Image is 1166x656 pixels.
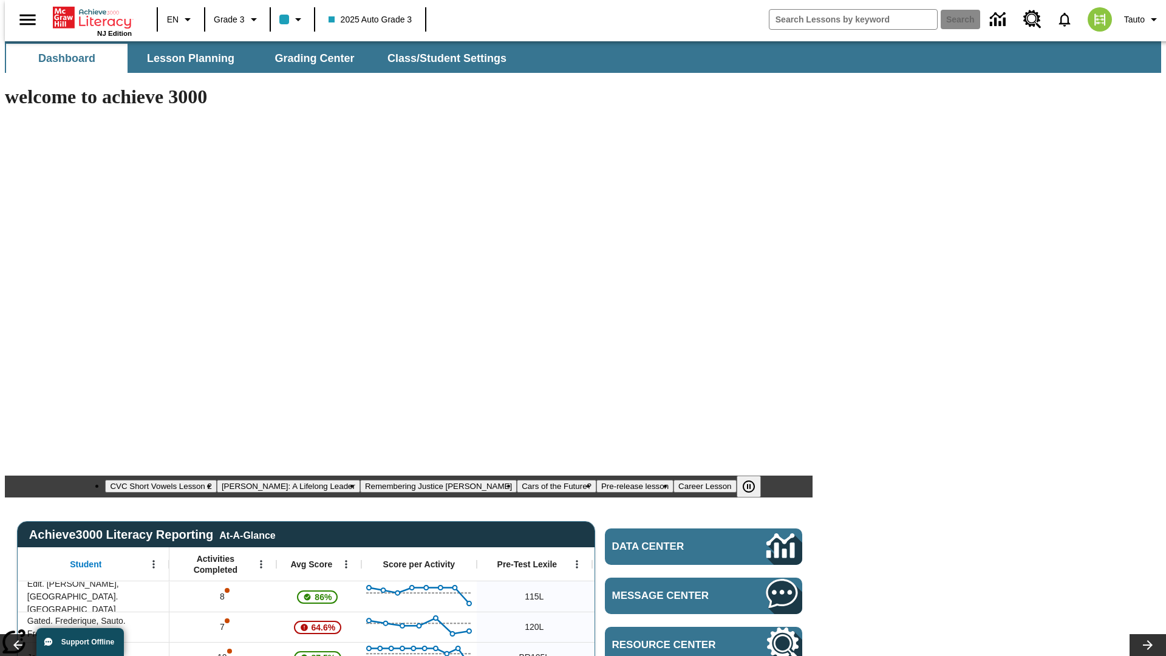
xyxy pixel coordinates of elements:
[254,44,375,73] button: Grading Center
[169,581,276,612] div: 8, One or more Activity scores may be invalid., Edit. Beaulah, Sauto. Beaulah
[525,621,544,634] span: 120 Lexile, Gated. Frederique, Sauto. Frederique
[1088,7,1112,32] img: avatar image
[1080,4,1119,35] button: Select a new avatar
[612,590,730,602] span: Message Center
[53,4,132,37] div: Home
[209,9,266,30] button: Grade: Grade 3, Select a grade
[97,30,132,37] span: NJ Edition
[596,480,673,493] button: Slide 5 Pre-release lesson
[612,639,730,651] span: Resource Center
[176,553,256,575] span: Activities Completed
[219,621,227,634] p: 7
[983,3,1016,36] a: Data Center
[252,555,270,573] button: Open Menu
[105,480,216,493] button: Slide 1 CVC Short Vowels Lesson 2
[61,638,114,646] span: Support Offline
[36,628,124,656] button: Support Offline
[214,13,245,26] span: Grade 3
[29,528,276,542] span: Achieve3000 Literacy Reporting
[497,559,557,570] span: Pre-Test Lexile
[517,480,596,493] button: Slide 4 Cars of the Future?
[737,476,761,497] button: Pause
[1130,634,1166,656] button: Lesson carousel, Next
[217,480,360,493] button: Slide 2 Dianne Feinstein: A Lifelong Leader
[290,559,332,570] span: Avg Score
[310,586,336,608] span: 86%
[1016,3,1049,36] a: Resource Center, Will open in new tab
[10,2,46,38] button: Open side menu
[769,10,937,29] input: search field
[737,476,773,497] div: Pause
[147,52,234,66] span: Lesson Planning
[38,52,95,66] span: Dashboard
[360,480,517,493] button: Slide 3 Remembering Justice O'Connor
[1124,13,1145,26] span: Tauto
[605,578,802,614] a: Message Center
[605,528,802,565] a: Data Center
[276,612,361,642] div: , 64.6%, Attention! This student's Average First Try Score of 64.6% is below 65%, Gated. Frederiq...
[337,555,355,573] button: Open Menu
[70,559,101,570] span: Student
[378,44,516,73] button: Class/Student Settings
[5,44,517,73] div: SubNavbar
[383,559,455,570] span: Score per Activity
[219,590,227,603] p: 8
[5,41,1161,73] div: SubNavbar
[612,541,726,553] span: Data Center
[1049,4,1080,35] a: Notifications
[387,52,506,66] span: Class/Student Settings
[1119,9,1166,30] button: Profile/Settings
[5,86,813,108] h1: welcome to achieve 3000
[219,528,275,541] div: At-A-Glance
[307,617,341,638] span: 64.6%
[162,9,200,30] button: Language: EN, Select a language
[145,555,163,573] button: Open Menu
[276,581,361,612] div: , 86%, This student's Average First Try Score 86% is above 75%, Edit. Beaulah, Sauto. Beaulah
[6,44,128,73] button: Dashboard
[274,9,310,30] button: Class color is light blue. Change class color
[274,52,354,66] span: Grading Center
[27,615,163,640] span: Gated. Frederique, Sauto. Frederique
[27,578,163,616] span: Edit. [PERSON_NAME], [GEOGRAPHIC_DATA]. [GEOGRAPHIC_DATA]
[673,480,736,493] button: Slide 6 Career Lesson
[130,44,251,73] button: Lesson Planning
[53,5,132,30] a: Home
[167,13,179,26] span: EN
[169,612,276,642] div: 7, One or more Activity scores may be invalid., Gated. Frederique, Sauto. Frederique
[525,590,544,603] span: 115 Lexile, Edit. Beaulah, Sauto. Beaulah
[329,13,412,26] span: 2025 Auto Grade 3
[568,555,586,573] button: Open Menu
